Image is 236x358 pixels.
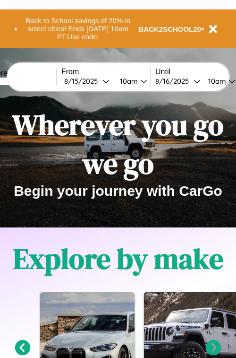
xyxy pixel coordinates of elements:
div: 8 / 15 / 2025 [64,77,102,86]
b: BACK2SCHOOL20 [139,25,202,33]
div: 10am [203,77,228,86]
button: 10am [112,76,150,86]
button: Back to School savings of 20% in select cities! Ends [DATE] 10am PT.Use code: [17,14,139,44]
div: 8 / 16 / 2025 [155,77,194,86]
label: From [61,68,150,76]
div: 10am [115,77,140,86]
h1: Explore by make [13,239,223,278]
button: 8/15/2025 [61,76,112,86]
